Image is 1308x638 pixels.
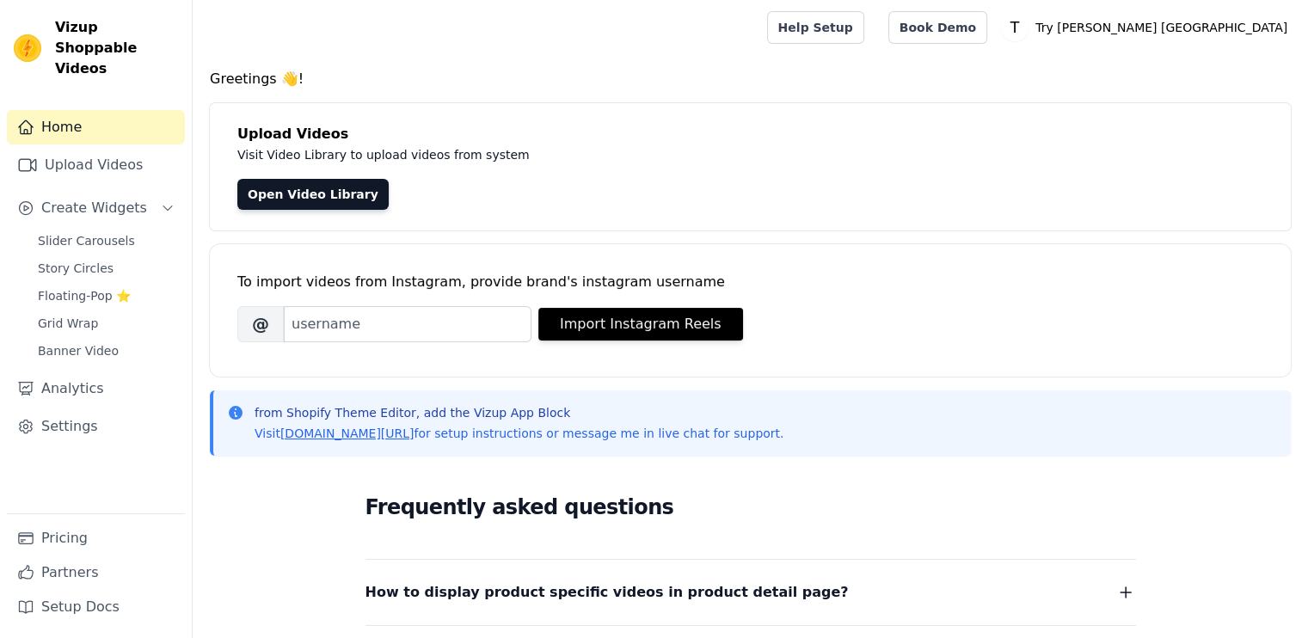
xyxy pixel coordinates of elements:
[237,179,389,210] a: Open Video Library
[237,124,1263,144] h4: Upload Videos
[237,306,284,342] span: @
[237,272,1263,292] div: To import videos from Instagram, provide brand's instagram username
[41,198,147,218] span: Create Widgets
[28,339,185,363] a: Banner Video
[365,490,1136,525] h2: Frequently asked questions
[7,521,185,555] a: Pricing
[7,110,185,144] a: Home
[1010,19,1020,36] text: T
[538,308,743,340] button: Import Instagram Reels
[7,191,185,225] button: Create Widgets
[28,284,185,308] a: Floating-Pop ⭐
[7,409,185,444] a: Settings
[7,555,185,590] a: Partners
[280,426,415,440] a: [DOMAIN_NAME][URL]
[7,148,185,182] a: Upload Videos
[38,315,98,332] span: Grid Wrap
[7,590,185,624] a: Setup Docs
[38,342,119,359] span: Banner Video
[284,306,531,342] input: username
[28,256,185,280] a: Story Circles
[38,287,131,304] span: Floating-Pop ⭐
[38,232,135,249] span: Slider Carousels
[255,425,783,442] p: Visit for setup instructions or message me in live chat for support.
[365,580,849,604] span: How to display product specific videos in product detail page?
[28,229,185,253] a: Slider Carousels
[237,144,1008,165] p: Visit Video Library to upload videos from system
[1001,12,1294,43] button: T Try [PERSON_NAME] [GEOGRAPHIC_DATA]
[365,580,1136,604] button: How to display product specific videos in product detail page?
[7,371,185,406] a: Analytics
[1029,12,1294,43] p: Try [PERSON_NAME] [GEOGRAPHIC_DATA]
[14,34,41,62] img: Vizup
[888,11,987,44] a: Book Demo
[55,17,178,79] span: Vizup Shoppable Videos
[38,260,114,277] span: Story Circles
[210,69,1291,89] h4: Greetings 👋!
[767,11,864,44] a: Help Setup
[28,311,185,335] a: Grid Wrap
[255,404,783,421] p: from Shopify Theme Editor, add the Vizup App Block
